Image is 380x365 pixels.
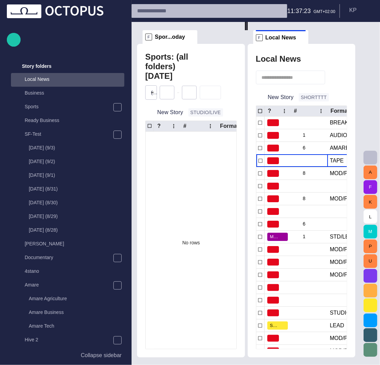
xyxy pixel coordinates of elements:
p: Ready Business [25,117,124,124]
button: # column menu [316,106,326,116]
p: Amare Business [29,309,124,316]
span: SCRIPT [270,322,280,329]
p: 4stano [25,268,124,275]
button: L [364,210,377,223]
div: 8 [293,193,324,205]
p: Collapse sidebar [81,351,122,360]
div: 8 [293,167,324,180]
div: Hive 2 [11,333,124,347]
p: [DATE] (8/30) [29,199,124,206]
div: # [183,123,186,130]
button: M [364,225,377,239]
div: MOD/PKG [330,246,356,253]
img: Octopus News Room [7,4,103,18]
div: 1 [293,231,324,243]
p: [PERSON_NAME] [25,240,124,247]
p: [DATE] (9/3) [29,144,124,151]
div: BREAK [330,119,348,126]
p: Amare Agriculture [29,295,124,302]
div: ? [268,108,271,114]
button: New Story [145,106,186,119]
button: ? column menu [169,121,179,131]
p: [DATE] (8/28) [29,227,124,233]
p: Business [25,89,124,96]
div: MOD/PKG [330,170,356,177]
div: Amare Business [15,306,124,320]
button: KP [344,4,376,16]
div: 1 [293,129,324,142]
div: [DATE] (9/2) [15,155,124,169]
button: SCRIPT [267,319,288,332]
div: Amare Tech [15,320,124,333]
button: STUDIO/LIVE [188,108,223,117]
div: LEAD [330,322,344,329]
div: 6 [293,142,324,154]
button: F [364,180,377,194]
div: Amare Agriculture [15,292,124,306]
div: FLocal News [253,30,309,44]
div: Business [11,87,124,100]
div: [DATE] (9/1) [15,169,124,183]
div: AmareAmare AgricultureAmare BusinessAmare Tech [11,279,124,333]
p: K P [350,6,357,14]
p: [DATE] (9/2) [29,158,124,165]
p: F [145,34,152,40]
div: Sports [11,100,124,114]
p: Amare [25,281,113,288]
p: 11:37:23 [287,7,311,15]
p: Local News [25,76,124,83]
p: Documentary [25,254,113,261]
div: [PERSON_NAME] [11,238,124,251]
button: U [364,254,377,268]
div: [DATE] (8/28) [15,224,124,238]
button: A [364,166,377,179]
div: SF-Test[DATE] (9/3)[DATE] (9/2)[DATE] (9/1)[DATE] (8/31)[DATE] (8/30)[DATE] (8/29)[DATE] (8/28) [11,128,124,238]
div: [DATE] (9/3) [15,142,124,155]
h2: Local News [256,54,301,64]
span: Spor...oday [155,34,185,40]
div: No rows [146,132,236,354]
p: Hive 2 [25,336,113,343]
p: [DATE] (8/29) [29,213,124,220]
div: Local News [11,73,124,87]
div: [DATE] (8/31) [15,183,124,196]
div: AMARE/LIVE [330,144,363,152]
div: 4stano [11,265,124,279]
div: MOD/PKG [330,195,356,203]
button: New Story [256,91,296,104]
div: STD/LEAD [330,233,357,241]
p: SF-Test [25,131,113,137]
div: TAPE [330,157,344,165]
button: # column menu [206,121,215,131]
span: MEDIA [270,233,280,240]
div: 6 [293,218,324,230]
div: MOD/PKG [330,258,356,266]
div: Format [220,123,239,130]
p: [DATE] (9/1) [29,172,124,179]
p: Sports [25,103,113,110]
div: (all folders) [146,86,165,99]
div: Documentary [11,251,124,265]
p: F [256,34,263,41]
p: GMT+02:00 [314,9,335,15]
p: Story folders [22,63,51,70]
button: ? column menu [280,106,289,116]
div: # [294,108,297,114]
div: FSpor...oday [143,30,197,44]
div: MOD/PKG [330,334,356,342]
button: P [364,240,377,253]
div: [DATE] (8/29) [15,210,124,224]
p: [DATE] (8/31) [29,185,124,192]
button: Collapse sidebar [7,349,124,362]
button: SHORTTTT [299,93,329,101]
p: Amare Tech [29,323,124,329]
div: STUDIO/LIVE [330,309,364,317]
div: Ready Business [11,114,124,128]
button: K [364,195,377,209]
div: Format [331,108,350,114]
div: ? [157,123,161,130]
span: Local News [266,34,296,41]
div: MOD/PKG [330,271,356,279]
div: [DATE] (8/30) [15,196,124,210]
div: AUDIO/STD/AUDIO [330,132,368,139]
